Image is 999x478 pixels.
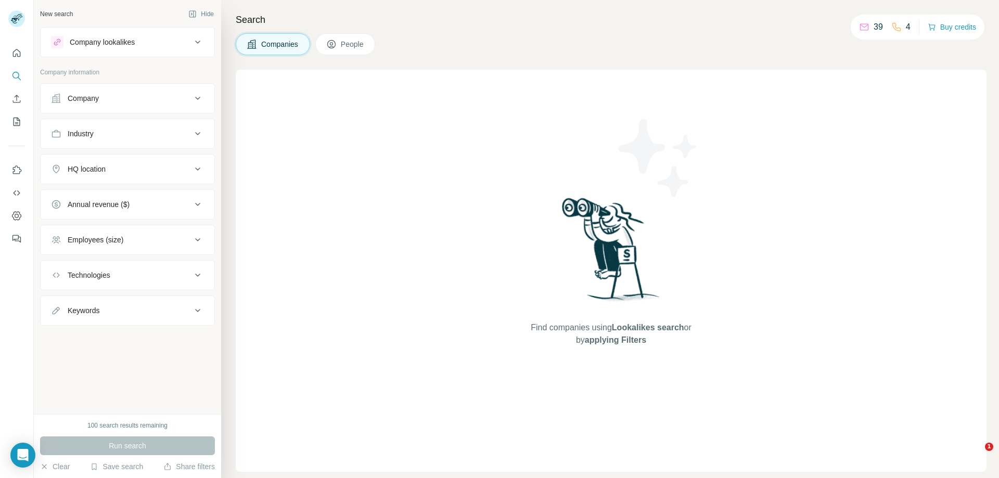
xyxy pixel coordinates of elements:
[68,128,94,139] div: Industry
[40,68,215,77] p: Company information
[40,461,70,472] button: Clear
[41,30,214,55] button: Company lookalikes
[68,199,130,210] div: Annual revenue ($)
[928,20,976,34] button: Buy credits
[236,12,987,27] h4: Search
[261,39,299,49] span: Companies
[41,298,214,323] button: Keywords
[41,263,214,288] button: Technologies
[557,195,665,311] img: Surfe Illustration - Woman searching with binoculars
[906,21,911,33] p: 4
[8,112,25,131] button: My lists
[68,305,99,316] div: Keywords
[8,44,25,62] button: Quick start
[8,67,25,85] button: Search
[528,321,694,346] span: Find companies using or by
[68,270,110,280] div: Technologies
[68,93,99,104] div: Company
[10,443,35,468] div: Open Intercom Messenger
[8,229,25,248] button: Feedback
[8,161,25,179] button: Use Surfe on LinkedIn
[985,443,993,451] span: 1
[611,111,705,205] img: Surfe Illustration - Stars
[41,227,214,252] button: Employees (size)
[341,39,365,49] span: People
[40,9,73,19] div: New search
[8,184,25,202] button: Use Surfe API
[8,206,25,225] button: Dashboard
[874,21,883,33] p: 39
[70,37,135,47] div: Company lookalikes
[41,157,214,182] button: HQ location
[8,89,25,108] button: Enrich CSV
[612,323,684,332] span: Lookalikes search
[41,121,214,146] button: Industry
[585,335,646,344] span: applying Filters
[41,86,214,111] button: Company
[163,461,215,472] button: Share filters
[181,6,221,22] button: Hide
[87,421,168,430] div: 100 search results remaining
[964,443,989,468] iframe: Intercom live chat
[90,461,143,472] button: Save search
[41,192,214,217] button: Annual revenue ($)
[68,164,106,174] div: HQ location
[68,235,123,245] div: Employees (size)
